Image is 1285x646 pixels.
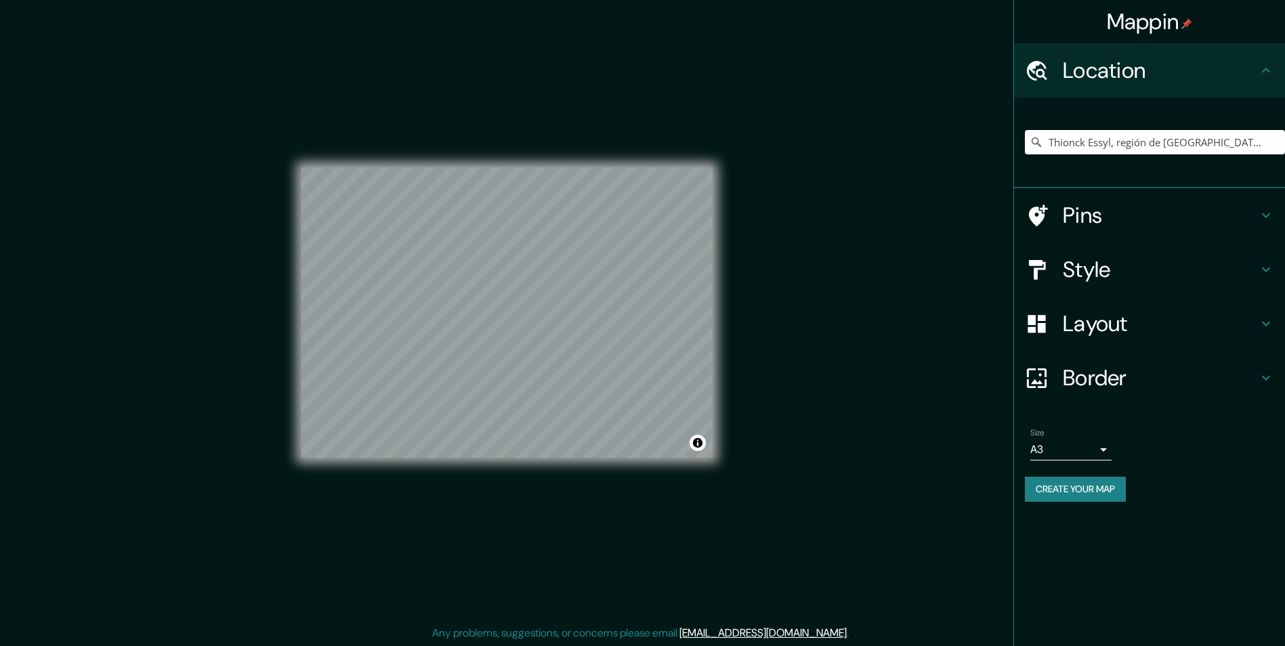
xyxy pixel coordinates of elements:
h4: Mappin [1107,8,1193,35]
div: Pins [1014,188,1285,242]
input: Pick your city or area [1025,130,1285,154]
button: Create your map [1025,477,1126,502]
h4: Style [1063,256,1258,283]
iframe: Help widget launcher [1164,593,1270,631]
div: Border [1014,351,1285,405]
h4: Location [1063,57,1258,84]
div: A3 [1030,439,1112,460]
label: Size [1030,427,1045,439]
h4: Layout [1063,310,1258,337]
canvas: Map [301,167,713,458]
div: . [849,625,851,641]
p: Any problems, suggestions, or concerns please email . [432,625,849,641]
a: [EMAIL_ADDRESS][DOMAIN_NAME] [679,626,847,640]
div: Style [1014,242,1285,297]
h4: Pins [1063,202,1258,229]
div: Location [1014,43,1285,98]
div: Layout [1014,297,1285,351]
h4: Border [1063,364,1258,391]
div: . [851,625,854,641]
img: pin-icon.png [1181,18,1192,29]
button: Toggle attribution [690,435,706,451]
